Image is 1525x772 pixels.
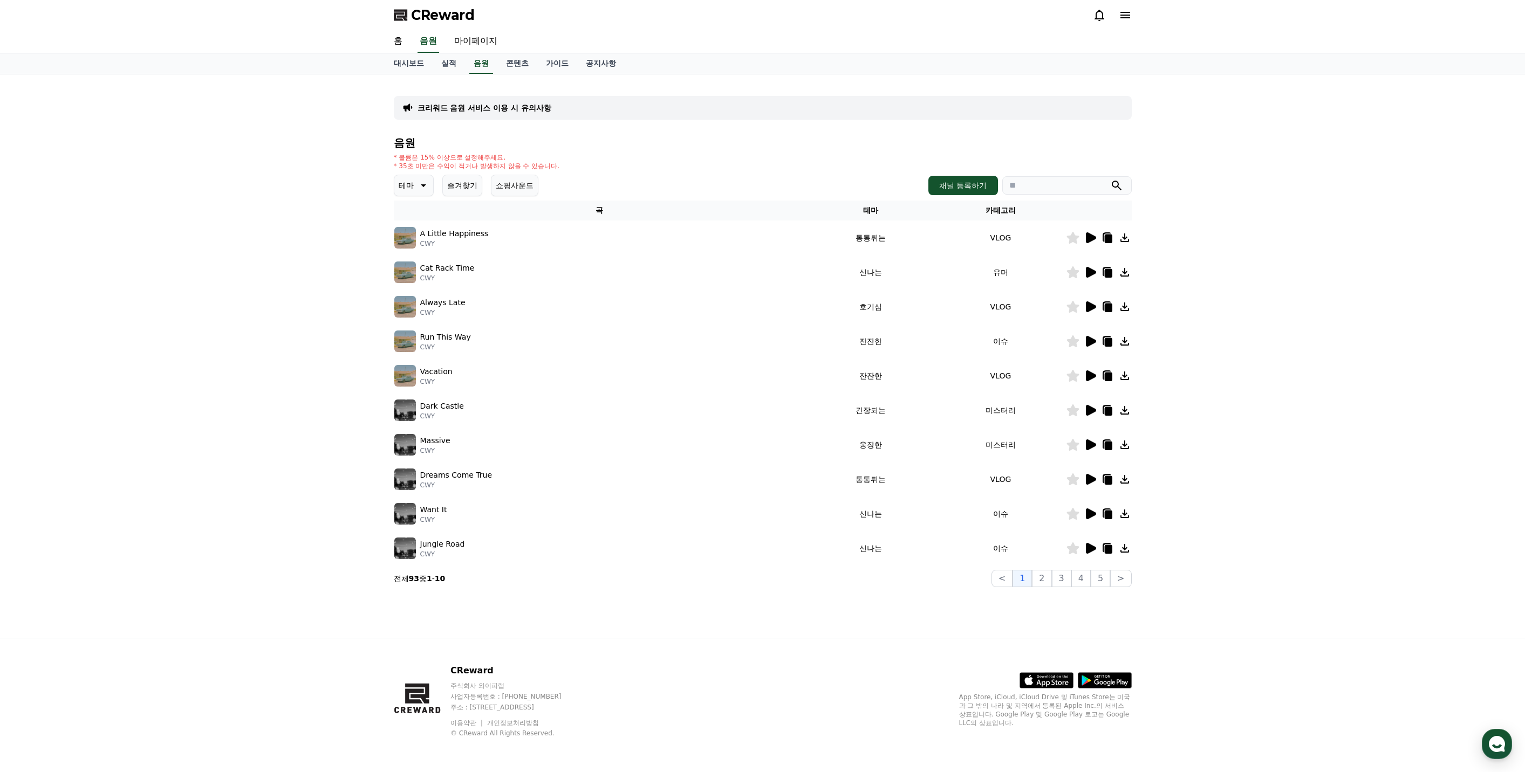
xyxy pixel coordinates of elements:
[420,228,489,239] p: A Little Happiness
[394,468,416,490] img: music
[1013,570,1032,587] button: 1
[394,330,416,352] img: music
[420,263,475,274] p: Cat Rack Time
[420,297,466,308] p: Always Late
[418,30,439,53] a: 음원
[399,178,414,193] p: 테마
[394,399,416,421] img: music
[959,693,1132,727] p: App Store, iCloud, iCloud Drive 및 iTunes Store는 미국과 그 밖의 나라 및 지역에서 등록된 Apple Inc.의 서비스 상표입니다. Goo...
[420,366,453,377] p: Vacation
[1071,570,1091,587] button: 4
[394,434,416,456] img: music
[420,274,475,282] p: CWY
[420,446,450,455] p: CWY
[450,664,582,677] p: CReward
[805,462,935,497] td: 통통튀는
[394,573,446,584] p: 전체 중 -
[450,719,484,727] a: 이용약관
[935,359,1065,393] td: VLOG
[420,504,447,515] p: Want It
[394,227,416,249] img: music
[394,503,416,525] img: music
[928,176,997,195] button: 채널 등록하기
[385,53,433,74] a: 대시보드
[411,6,475,24] span: CReward
[420,550,465,559] p: CWY
[394,261,416,283] img: music
[420,470,493,481] p: Dreams Come True
[450,692,582,701] p: 사업자등록번호 : [PHONE_NUMBER]
[394,162,560,170] p: * 35초 미만은 수익이 적거나 발생하지 않을 수 있습니다.
[805,289,935,324] td: 호기심
[935,220,1065,255] td: VLOG
[394,365,416,387] img: music
[420,332,471,343] p: Run This Way
[420,412,464,421] p: CWY
[409,574,419,583] strong: 93
[420,539,465,550] p: Jungle Road
[1110,570,1131,587] button: >
[420,435,450,446] p: Massive
[805,531,935,566] td: 신나는
[805,393,935,428] td: 긴장되는
[935,324,1065,359] td: 이슈
[497,53,537,74] a: 콘텐츠
[420,401,464,412] p: Dark Castle
[394,6,475,24] a: CReward
[446,30,506,53] a: 마이페이지
[394,537,416,559] img: music
[935,201,1065,220] th: 카테고리
[935,255,1065,289] td: 유머
[394,137,1132,149] h4: 음원
[1052,570,1071,587] button: 3
[394,153,560,162] p: * 볼륨은 15% 이상으로 설정해주세요.
[935,428,1065,462] td: 미스터리
[427,574,432,583] strong: 1
[394,201,806,220] th: 곡
[935,531,1065,566] td: 이슈
[935,393,1065,428] td: 미스터리
[577,53,625,74] a: 공지사항
[418,102,551,113] a: 크리워드 음원 서비스 이용 시 유의사항
[469,53,493,74] a: 음원
[805,428,935,462] td: 웅장한
[420,343,471,351] p: CWY
[385,30,411,53] a: 홈
[394,175,434,196] button: 테마
[537,53,577,74] a: 가이드
[991,570,1013,587] button: <
[487,719,539,727] a: 개인정보처리방침
[450,703,582,712] p: 주소 : [STREET_ADDRESS]
[420,308,466,317] p: CWY
[805,201,935,220] th: 테마
[433,53,465,74] a: 실적
[420,515,447,524] p: CWY
[435,574,445,583] strong: 10
[491,175,538,196] button: 쇼핑사운드
[805,359,935,393] td: 잔잔한
[805,220,935,255] td: 통통튀는
[935,462,1065,497] td: VLOG
[805,324,935,359] td: 잔잔한
[935,289,1065,324] td: VLOG
[420,481,493,490] p: CWY
[420,377,453,386] p: CWY
[442,175,482,196] button: 즐겨찾기
[1032,570,1051,587] button: 2
[394,296,416,318] img: music
[1091,570,1110,587] button: 5
[805,255,935,289] td: 신나는
[935,497,1065,531] td: 이슈
[420,239,489,248] p: CWY
[450,729,582,737] p: © CReward All Rights Reserved.
[450,681,582,690] p: 주식회사 와이피랩
[805,497,935,531] td: 신나는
